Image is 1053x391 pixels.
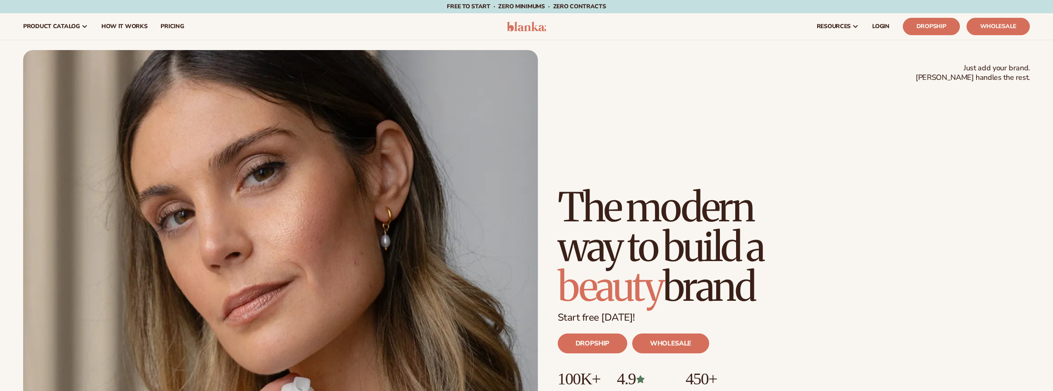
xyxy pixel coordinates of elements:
a: How It Works [95,13,154,40]
span: beauty [558,262,663,312]
span: Free to start · ZERO minimums · ZERO contracts [447,2,606,10]
p: 100K+ [558,370,600,388]
p: Start free [DATE]! [558,312,1030,324]
a: DROPSHIP [558,333,627,353]
a: LOGIN [866,13,896,40]
a: WHOLESALE [632,333,709,353]
p: 4.9 [617,370,669,388]
span: pricing [161,23,184,30]
a: Wholesale [967,18,1030,35]
a: product catalog [17,13,95,40]
span: resources [817,23,851,30]
h1: The modern way to build a brand [558,187,823,307]
a: resources [810,13,866,40]
img: logo [507,22,546,31]
a: Dropship [903,18,960,35]
span: How It Works [101,23,148,30]
span: product catalog [23,23,80,30]
p: 450+ [686,370,748,388]
a: pricing [154,13,190,40]
span: Just add your brand. [PERSON_NAME] handles the rest. [916,63,1030,83]
span: LOGIN [872,23,890,30]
